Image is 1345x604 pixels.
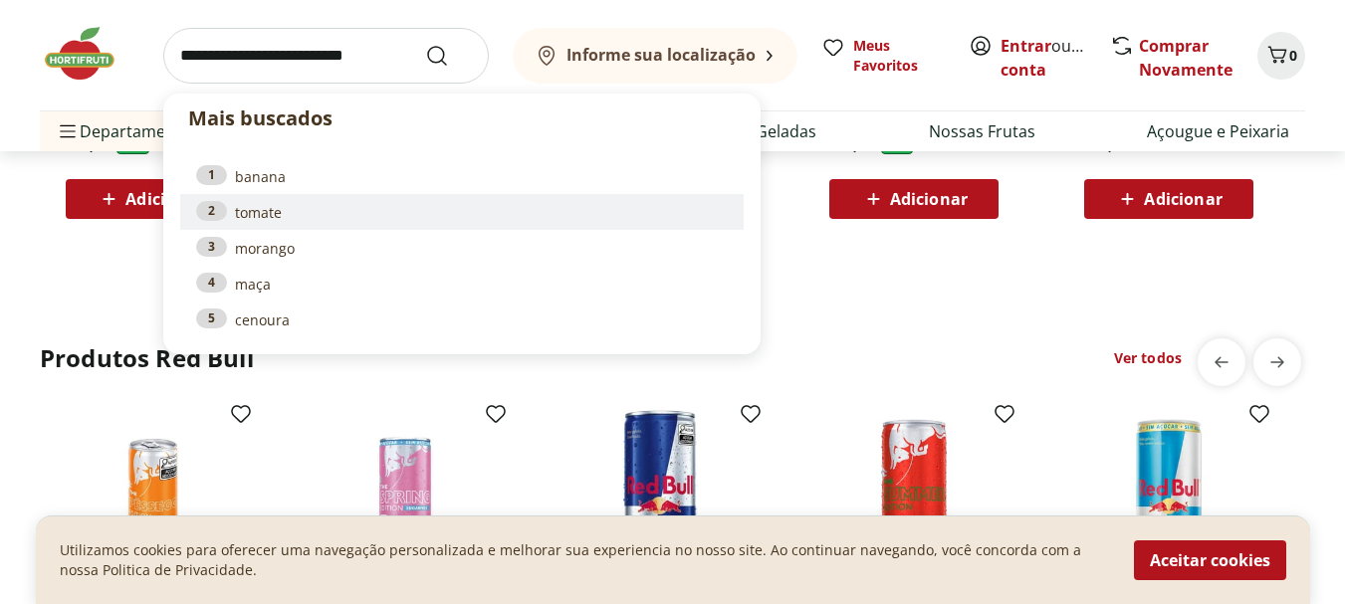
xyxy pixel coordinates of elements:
[1257,32,1305,80] button: Carrinho
[56,107,199,155] span: Departamentos
[66,179,235,219] button: Adicionar
[196,273,227,293] div: 4
[125,191,203,207] span: Adicionar
[929,119,1035,143] a: Nossas Frutas
[513,28,797,84] button: Informe sua localização
[1001,34,1089,82] span: ou
[829,179,999,219] button: Adicionar
[40,24,139,84] img: Hortifruti
[1289,46,1297,65] span: 0
[853,36,945,76] span: Meus Favoritos
[1144,191,1222,207] span: Adicionar
[1001,35,1110,81] a: Criar conta
[196,308,227,328] div: 5
[1198,338,1245,386] button: previous
[56,107,80,155] button: Menu
[565,410,755,599] img: Energético Red Bull Energy Drink 250Ml
[196,308,728,330] a: 5cenoura
[1114,348,1182,368] a: Ver todos
[196,201,728,223] a: 2tomate
[1147,119,1289,143] a: Açougue e Peixaria
[425,44,473,68] button: Submit Search
[1134,540,1286,580] button: Aceitar cookies
[1001,35,1051,57] a: Entrar
[821,36,945,76] a: Meus Favoritos
[819,410,1009,599] img: Enérgetico Red Bull de Melancia Unidade
[196,237,728,259] a: 3morango
[56,410,245,599] img: Energético Morango e Pêssego Red Bull 250ml
[188,103,736,133] p: Mais buscados
[163,28,489,84] input: search
[196,273,728,295] a: 4maça
[1139,35,1233,81] a: Comprar Novamente
[311,410,500,599] img: Energético Frutas Vermelhas Sugarfree Red Bull 250ml
[196,165,227,185] div: 1
[890,191,968,207] span: Adicionar
[60,540,1110,580] p: Utilizamos cookies para oferecer uma navegação personalizada e melhorar sua experiencia no nosso ...
[196,201,227,221] div: 2
[196,165,728,187] a: 1banana
[566,44,756,66] b: Informe sua localização
[40,342,254,374] h2: Produtos Red Bull
[196,237,227,257] div: 3
[1084,179,1253,219] button: Adicionar
[1074,410,1263,599] img: Energético Red Bull Sugar Free 250Ml
[1253,338,1301,386] button: next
